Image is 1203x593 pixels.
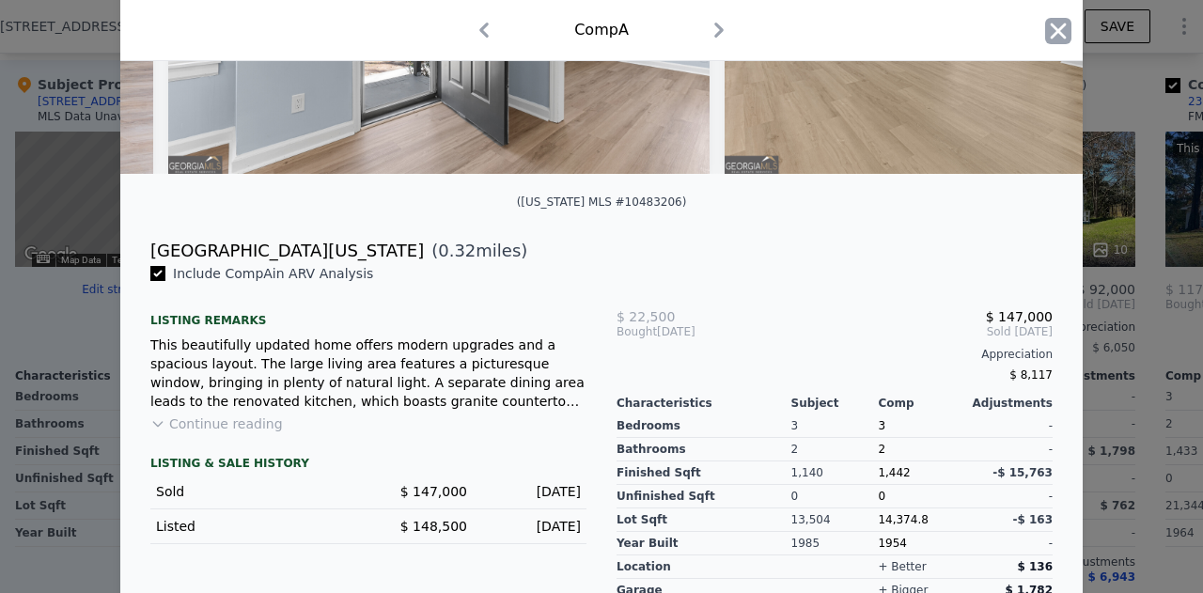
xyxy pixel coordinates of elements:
[482,482,581,501] div: [DATE]
[424,238,527,264] span: ( miles)
[791,508,879,532] div: 13,504
[156,482,353,501] div: Sold
[878,532,965,555] div: 1954
[791,532,879,555] div: 1985
[617,485,791,508] div: Unfinished Sqft
[965,396,1053,411] div: Adjustments
[517,195,687,209] div: ([US_STATE] MLS #10483206)
[878,559,926,574] div: + better
[617,461,791,485] div: Finished Sqft
[1012,513,1053,526] span: -$ 163
[617,324,657,339] span: Bought
[791,461,879,485] div: 1,140
[617,508,791,532] div: Lot Sqft
[400,484,467,499] span: $ 147,000
[156,517,353,536] div: Listed
[965,485,1053,508] div: -
[878,490,885,503] span: 0
[762,324,1053,339] span: Sold [DATE]
[1009,368,1053,382] span: $ 8,117
[965,414,1053,438] div: -
[617,347,1053,362] div: Appreciation
[617,396,791,411] div: Characteristics
[617,324,762,339] div: [DATE]
[617,532,791,555] div: Year Built
[1017,560,1053,573] span: $ 136
[150,336,586,411] div: This beautifully updated home offers modern upgrades and a spacious layout. The large living area...
[574,19,629,41] div: Comp A
[617,414,791,438] div: Bedrooms
[791,438,879,461] div: 2
[986,309,1053,324] span: $ 147,000
[791,396,879,411] div: Subject
[617,555,791,579] div: location
[150,298,586,328] div: Listing remarks
[791,485,879,508] div: 0
[992,466,1053,479] span: -$ 15,763
[438,241,476,260] span: 0.32
[150,414,283,433] button: Continue reading
[965,532,1053,555] div: -
[965,438,1053,461] div: -
[878,396,965,411] div: Comp
[617,438,791,461] div: Bathrooms
[878,466,910,479] span: 1,442
[617,309,675,324] span: $ 22,500
[878,419,885,432] span: 3
[791,414,879,438] div: 3
[878,513,928,526] span: 14,374.8
[150,456,586,475] div: LISTING & SALE HISTORY
[150,238,424,264] div: [GEOGRAPHIC_DATA][US_STATE]
[482,517,581,536] div: [DATE]
[165,266,381,281] span: Include Comp A in ARV Analysis
[878,438,965,461] div: 2
[400,519,467,534] span: $ 148,500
